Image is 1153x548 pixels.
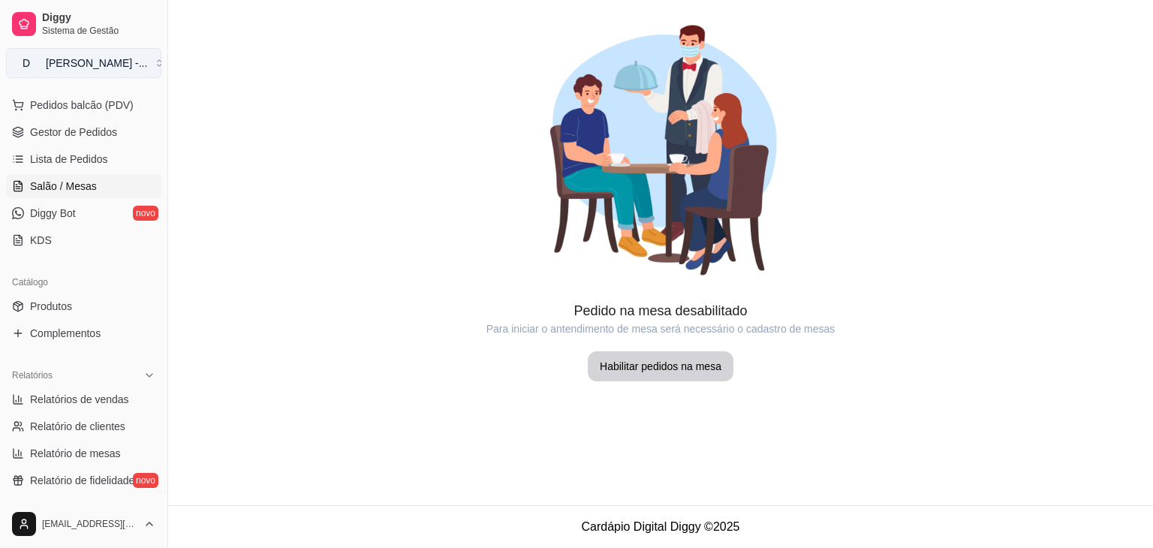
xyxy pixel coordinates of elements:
span: Produtos [30,299,72,314]
a: KDS [6,228,161,252]
a: Salão / Mesas [6,174,161,198]
a: Relatório de fidelidadenovo [6,468,161,492]
span: [EMAIL_ADDRESS][DOMAIN_NAME] [42,518,137,530]
div: Catálogo [6,270,161,294]
a: Relatório de mesas [6,441,161,465]
button: Pedidos balcão (PDV) [6,93,161,117]
span: D [19,56,34,71]
a: Lista de Pedidos [6,147,161,171]
button: Select a team [6,48,161,78]
a: Complementos [6,321,161,345]
span: Relatório de fidelidade [30,473,134,488]
span: Sistema de Gestão [42,25,155,37]
span: Complementos [30,326,101,341]
article: Pedido na mesa desabilitado [168,300,1153,321]
button: [EMAIL_ADDRESS][DOMAIN_NAME] [6,506,161,542]
span: Diggy [42,11,155,25]
span: Diggy Bot [30,206,76,221]
a: Gestor de Pedidos [6,120,161,144]
span: Relatório de mesas [30,446,121,461]
a: Relatórios de vendas [6,387,161,411]
span: Relatório de clientes [30,419,125,434]
a: Produtos [6,294,161,318]
span: Relatórios de vendas [30,392,129,407]
span: Relatórios [12,369,53,381]
span: Gestor de Pedidos [30,125,117,140]
span: Salão / Mesas [30,179,97,194]
button: Habilitar pedidos na mesa [588,351,733,381]
span: Lista de Pedidos [30,152,108,167]
a: Relatório de clientes [6,414,161,438]
a: Diggy Botnovo [6,201,161,225]
footer: Cardápio Digital Diggy © 2025 [168,505,1153,548]
div: [PERSON_NAME] - ... [46,56,147,71]
article: Para iniciar o antendimento de mesa será necessário o cadastro de mesas [168,321,1153,336]
a: DiggySistema de Gestão [6,6,161,42]
span: KDS [30,233,52,248]
span: Pedidos balcão (PDV) [30,98,134,113]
